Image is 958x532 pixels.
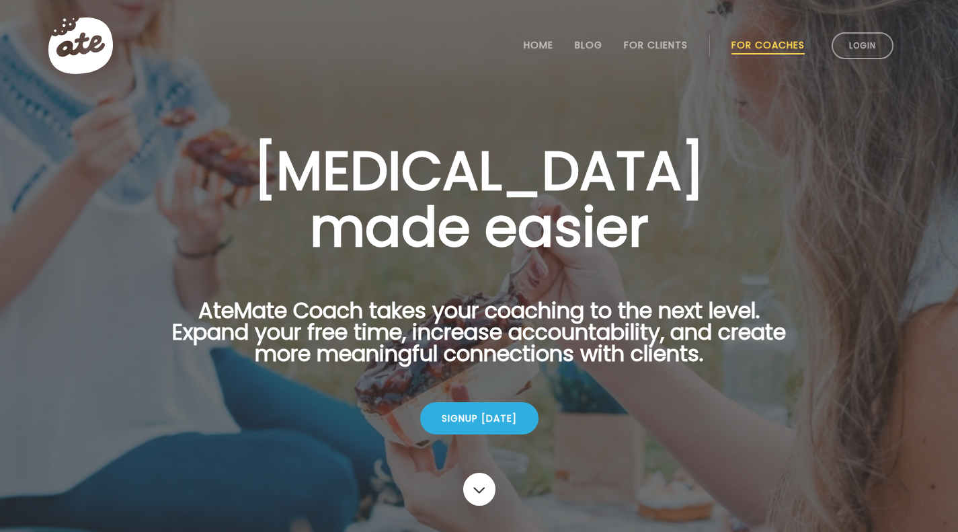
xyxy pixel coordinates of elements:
a: For Clients [624,40,688,50]
a: Home [524,40,553,50]
a: Login [832,32,893,59]
a: Blog [575,40,602,50]
h1: [MEDICAL_DATA] made easier [151,143,807,256]
div: Signup [DATE] [420,402,538,434]
a: For Coaches [731,40,805,50]
p: AteMate Coach takes your coaching to the next level. Expand your free time, increase accountabili... [151,300,807,381]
